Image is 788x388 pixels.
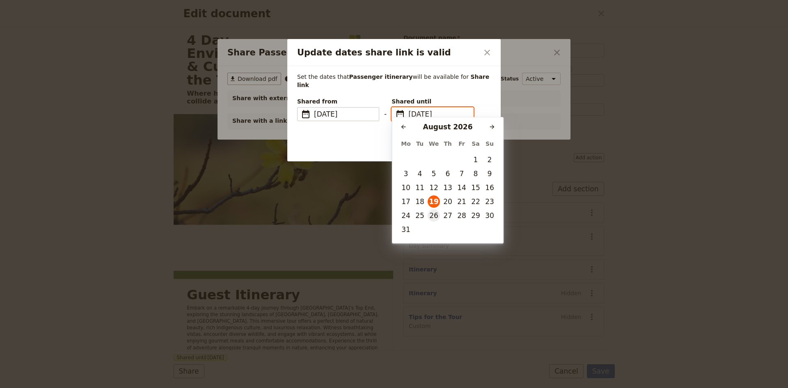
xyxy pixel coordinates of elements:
button: Next month [486,121,498,133]
button: 20 [442,195,454,208]
button: 10 [400,181,412,194]
button: 12 [428,181,440,194]
button: 7 [456,168,468,180]
button: 14 [456,181,468,194]
button: 23 [483,195,496,208]
th: We [427,135,441,153]
th: Tu [413,135,427,153]
button: 24 [400,209,412,222]
button: 6 [442,168,454,180]
th: Su [483,135,497,153]
button: Previous month [397,121,410,133]
button: 30 [483,209,496,222]
span: Shared until [392,97,474,106]
button: 27 [442,209,454,222]
th: Fr [455,135,469,153]
th: Sa [469,135,483,153]
button: 22 [470,195,482,208]
button: 8 [470,168,482,180]
button: 2 [483,154,496,166]
h2: Update dates share link is valid [297,46,479,59]
strong: Passenger itinerary [349,73,413,80]
div: August 2026 [410,122,486,132]
button: 9 [483,168,496,180]
button: Close dialog [480,46,494,60]
button: 19 [428,195,440,208]
button: 26 [428,209,440,222]
button: 21 [456,195,468,208]
button: 4 [414,168,426,180]
button: 16 [483,181,496,194]
button: 25 [414,209,426,222]
button: 11 [414,181,426,194]
button: 1 [470,154,482,166]
button: 29 [470,209,482,222]
th: Mo [399,135,413,153]
span: - [384,109,387,121]
th: Th [441,135,455,153]
input: Shared until​ [408,109,468,119]
button: 17 [400,195,412,208]
span: Shared from [297,97,379,106]
button: 3 [400,168,412,180]
button: 28 [456,209,468,222]
strong: Share link [297,73,491,88]
span: ​ [301,109,311,119]
button: 15 [470,181,482,194]
span: [DATE] [314,109,374,119]
button: 13 [442,181,454,194]
button: 5 [428,168,440,180]
span: ​ [395,109,405,119]
button: 18 [414,195,426,208]
button: 31 [400,223,412,236]
p: Set the dates that will be available for [297,73,491,89]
